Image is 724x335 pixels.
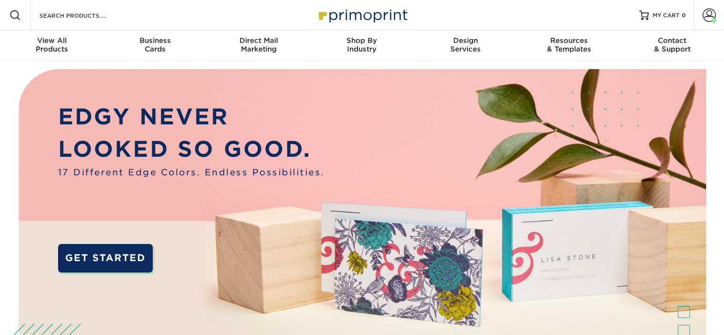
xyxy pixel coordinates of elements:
[103,36,207,53] div: Cards
[517,36,620,53] div: & Templates
[310,36,414,53] div: Industry
[207,36,310,53] div: Marketing
[58,244,153,273] a: GET STARTED
[310,36,414,45] span: Shop By
[58,133,325,165] p: LOOKED SO GOOD.
[207,30,310,61] a: Direct MailMarketing
[103,36,207,45] span: Business
[315,5,410,25] img: Primoprint
[653,11,680,20] span: MY CART
[517,30,620,61] a: Resources& Templates
[58,101,325,133] p: EDGY NEVER
[414,30,517,61] a: DesignServices
[621,30,724,61] a: Contact& Support
[414,36,517,45] span: Design
[682,12,686,19] span: 0
[310,30,414,61] a: Shop ByIndustry
[621,36,724,45] span: Contact
[621,36,724,53] div: & Support
[39,10,131,21] input: SEARCH PRODUCTS.....
[517,36,620,45] span: Resources
[58,166,325,179] span: 17 Different Edge Colors. Endless Possibilities.
[207,36,310,45] span: Direct Mail
[103,30,207,61] a: BusinessCards
[414,36,517,53] div: Services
